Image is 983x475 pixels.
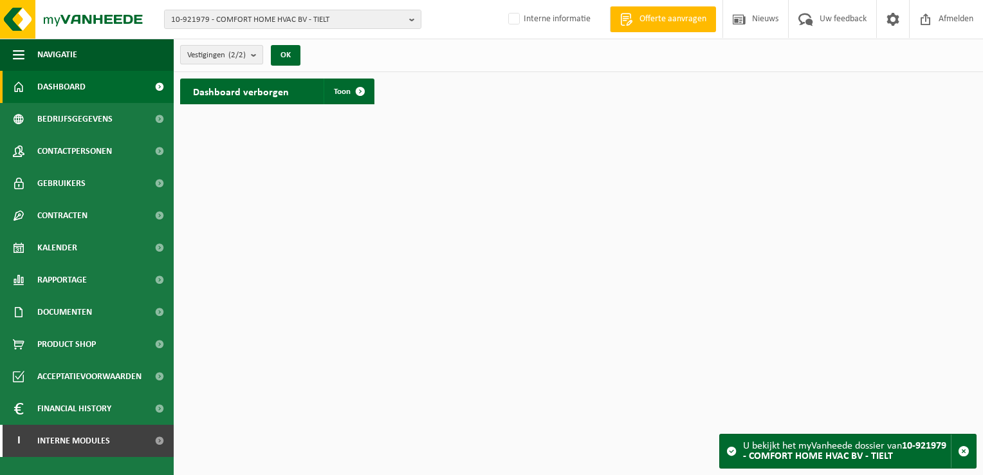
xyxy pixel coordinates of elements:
span: Contactpersonen [37,135,112,167]
button: Vestigingen(2/2) [180,45,263,64]
span: Dashboard [37,71,86,103]
label: Interne informatie [506,10,591,29]
strong: 10-921979 - COMFORT HOME HVAC BV - TIELT [743,441,946,461]
button: 10-921979 - COMFORT HOME HVAC BV - TIELT [164,10,421,29]
span: I [13,425,24,457]
span: Kalender [37,232,77,264]
span: Financial History [37,393,111,425]
span: Toon [334,88,351,96]
span: Documenten [37,296,92,328]
span: Product Shop [37,328,96,360]
span: Acceptatievoorwaarden [37,360,142,393]
span: Contracten [37,200,87,232]
span: Bedrijfsgegevens [37,103,113,135]
span: Navigatie [37,39,77,71]
div: U bekijkt het myVanheede dossier van [743,434,951,468]
button: OK [271,45,300,66]
span: Vestigingen [187,46,246,65]
a: Toon [324,79,373,104]
span: Rapportage [37,264,87,296]
count: (2/2) [228,51,246,59]
h2: Dashboard verborgen [180,79,302,104]
span: 10-921979 - COMFORT HOME HVAC BV - TIELT [171,10,404,30]
span: Interne modules [37,425,110,457]
span: Gebruikers [37,167,86,200]
span: Offerte aanvragen [636,13,710,26]
a: Offerte aanvragen [610,6,716,32]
